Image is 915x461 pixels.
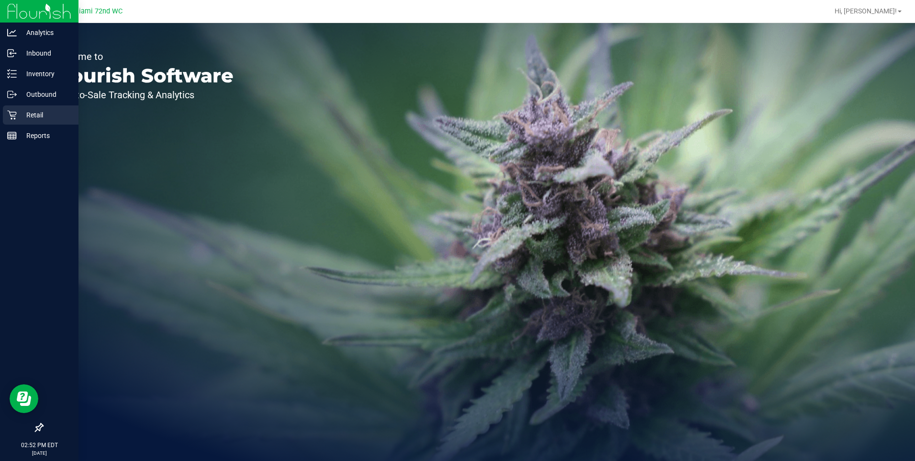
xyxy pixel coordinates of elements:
inline-svg: Outbound [7,90,17,99]
p: Inventory [17,68,74,80]
span: Miami 72nd WC [73,7,123,15]
p: Reports [17,130,74,141]
p: Outbound [17,89,74,100]
span: Hi, [PERSON_NAME]! [835,7,897,15]
p: Retail [17,109,74,121]
p: 02:52 PM EDT [4,441,74,449]
p: [DATE] [4,449,74,457]
inline-svg: Retail [7,110,17,120]
p: Inbound [17,47,74,59]
inline-svg: Inbound [7,48,17,58]
p: Welcome to [52,52,234,61]
p: Flourish Software [52,66,234,85]
p: Seed-to-Sale Tracking & Analytics [52,90,234,100]
iframe: Resource center [10,384,38,413]
inline-svg: Reports [7,131,17,140]
inline-svg: Inventory [7,69,17,79]
p: Analytics [17,27,74,38]
inline-svg: Analytics [7,28,17,37]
